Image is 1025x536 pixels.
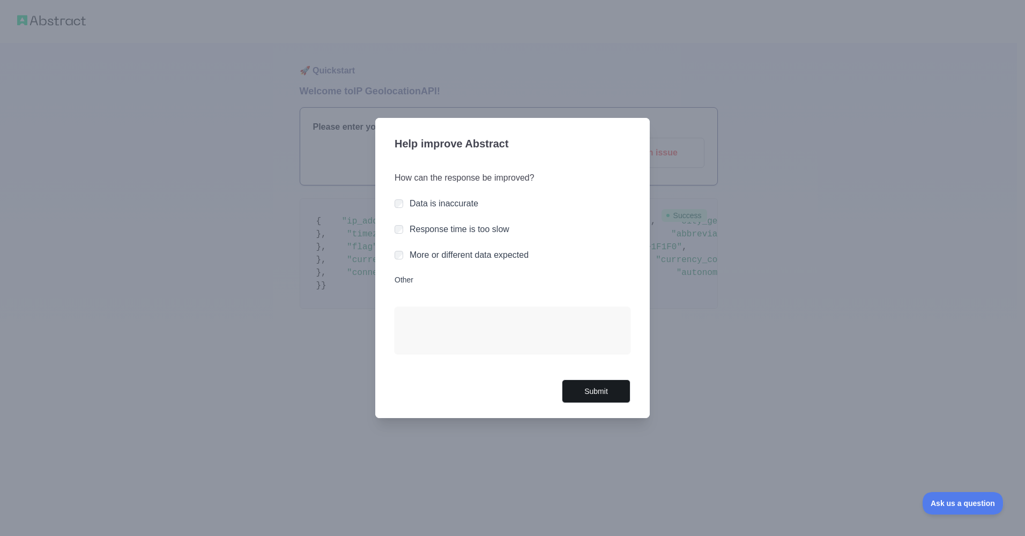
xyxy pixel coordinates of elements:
label: Response time is too slow [410,225,509,234]
label: Other [395,274,630,285]
button: Submit [562,379,630,404]
iframe: Toggle Customer Support [923,492,1004,515]
label: Data is inaccurate [410,199,478,208]
h3: How can the response be improved? [395,172,630,184]
label: More or different data expected [410,250,529,259]
h3: Help improve Abstract [395,131,630,159]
